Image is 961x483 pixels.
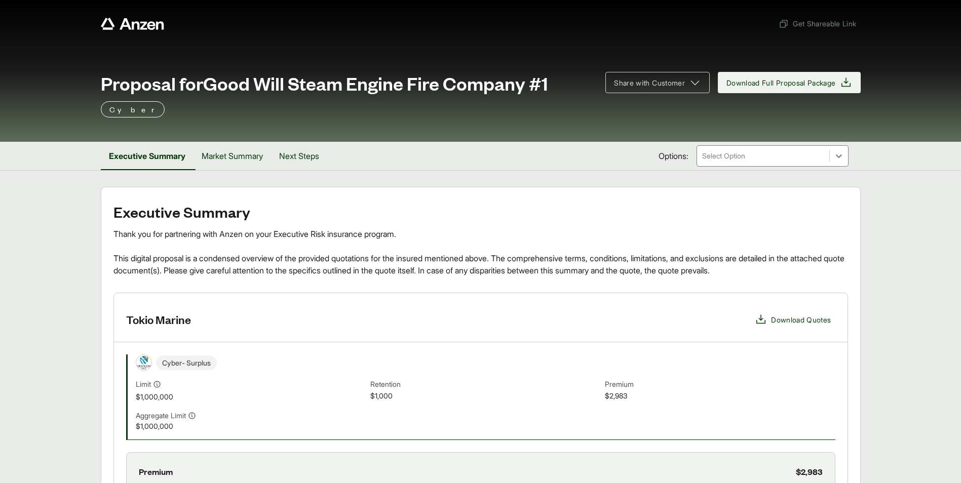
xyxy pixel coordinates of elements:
[136,379,151,389] span: Limit
[101,142,194,170] button: Executive Summary
[136,355,151,370] img: Tokio Marine
[271,142,327,170] button: Next Steps
[136,410,186,421] span: Aggregate Limit
[718,72,861,93] button: Download Full Proposal Package
[771,314,831,325] span: Download Quotes
[614,77,685,88] span: Share with Customer
[796,465,823,478] span: $2,983
[751,309,835,330] button: Download Quotes
[113,228,848,276] div: Thank you for partnering with Anzen on your Executive Risk insurance program. This digital propos...
[136,421,366,431] span: $1,000,000
[605,379,835,390] span: Premium
[156,355,217,370] span: Cyber - Surplus
[126,312,191,327] h3: Tokio Marine
[109,103,156,115] p: Cyber
[779,18,856,29] span: Get Shareable Link
[139,465,173,478] span: Premium
[101,73,548,93] span: Proposal for Good Will Steam Engine Fire Company #1
[101,18,164,30] a: Anzen website
[775,14,860,33] button: Get Shareable Link
[194,142,271,170] button: Market Summary
[605,390,835,402] span: $2,983
[659,150,688,162] span: Options:
[605,72,710,93] button: Share with Customer
[136,391,366,402] span: $1,000,000
[370,379,601,390] span: Retention
[726,77,836,88] span: Download Full Proposal Package
[113,204,848,220] h2: Executive Summary
[370,390,601,402] span: $1,000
